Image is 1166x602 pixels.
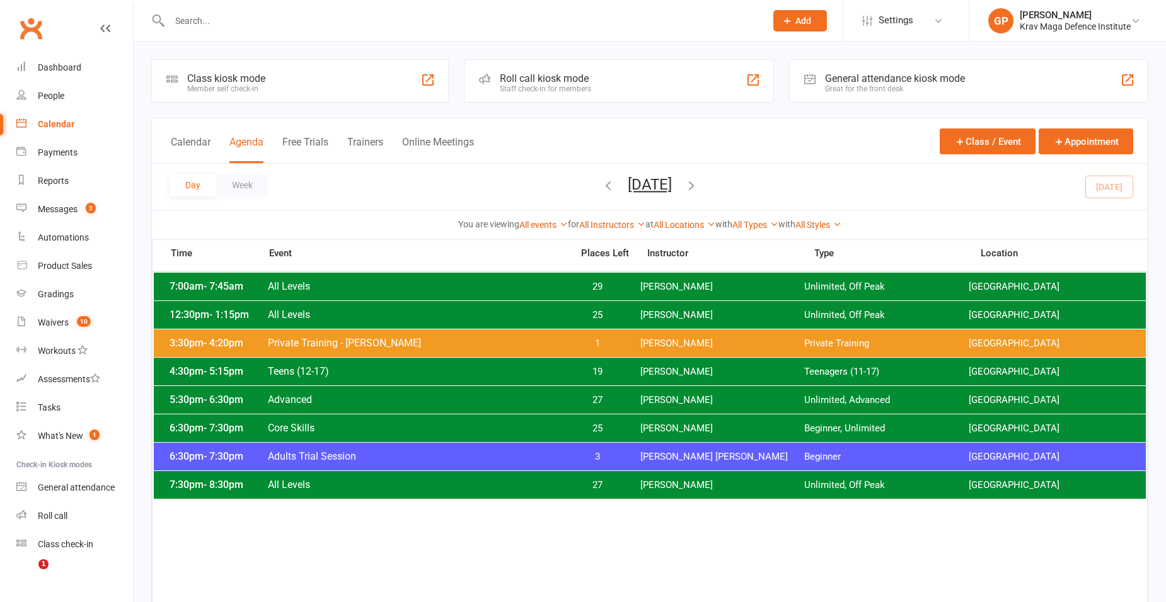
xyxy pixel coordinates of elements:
[1020,21,1131,32] div: Krav Maga Defence Institute
[804,394,969,406] span: Unlimited, Advanced
[38,261,92,271] div: Product Sales
[16,309,133,337] a: Waivers 10
[16,167,133,195] a: Reports
[969,338,1133,349] span: [GEOGRAPHIC_DATA]
[204,365,243,377] span: - 5:15pm
[565,338,631,349] span: 1
[640,281,805,293] span: [PERSON_NAME]
[804,479,969,491] span: Unlimited, Off Peak
[640,309,805,321] span: [PERSON_NAME]
[166,394,267,406] span: 5:30pm
[166,12,757,30] input: Search...
[38,289,74,299] div: Gradings
[166,280,267,292] span: 7:00am
[16,224,133,252] a: Automations
[204,394,243,406] span: - 6:30pm
[940,128,1036,154] button: Class / Event
[565,394,631,406] span: 27
[879,6,913,35] span: Settings
[402,136,474,163] button: Online Meetings
[16,54,133,82] a: Dashboard
[16,337,133,365] a: Workouts
[16,530,133,559] a: Class kiosk mode
[565,423,631,434] span: 25
[579,220,645,230] a: All Instructors
[38,374,100,384] div: Assessments
[565,309,631,321] span: 25
[640,366,805,378] span: [PERSON_NAME]
[77,316,91,327] span: 10
[825,72,965,84] div: General attendance kiosk mode
[981,249,1147,258] span: Location
[282,136,328,163] button: Free Trials
[969,281,1133,293] span: [GEOGRAPHIC_DATA]
[969,451,1133,463] span: [GEOGRAPHIC_DATA]
[171,136,211,163] button: Calendar
[640,423,805,434] span: [PERSON_NAME]
[647,249,814,258] span: Instructor
[969,394,1133,406] span: [GEOGRAPHIC_DATA]
[640,394,805,406] span: [PERSON_NAME]
[38,346,76,356] div: Workouts
[187,72,265,84] div: Class kiosk mode
[565,281,631,293] span: 29
[204,280,243,292] span: - 7:45am
[988,8,1013,33] div: GP
[778,219,795,229] strong: with
[267,479,565,491] span: All Levels
[267,309,565,321] span: All Levels
[16,252,133,280] a: Product Sales
[804,451,969,463] span: Beginner
[804,338,969,349] span: Private Training
[166,422,267,434] span: 6:30pm
[267,337,565,349] span: Private Training - [PERSON_NAME]
[347,136,383,163] button: Trainers
[1039,128,1133,154] button: Appointment
[166,450,267,462] span: 6:30pm
[38,119,74,129] div: Calendar
[969,366,1133,378] span: [GEOGRAPHIC_DATA]
[16,502,133,530] a: Roll call
[204,450,243,462] span: - 7:30pm
[458,219,519,229] strong: You are viewing
[38,431,83,441] div: What's New
[640,451,805,463] span: [PERSON_NAME] [PERSON_NAME]
[16,139,133,167] a: Payments
[500,84,591,93] div: Staff check-in for members
[38,232,89,242] div: Automations
[216,174,268,196] button: Week
[267,365,565,377] span: Teens (12-17)
[565,479,631,491] span: 27
[654,220,715,230] a: All Locations
[267,280,565,292] span: All Levels
[969,479,1133,491] span: [GEOGRAPHIC_DATA]
[732,220,778,230] a: All Types
[38,91,64,101] div: People
[640,338,805,349] span: [PERSON_NAME]
[166,479,267,491] span: 7:30pm
[38,147,78,157] div: Payments
[645,219,654,229] strong: at
[825,84,965,93] div: Great for the front desk
[16,394,133,422] a: Tasks
[969,423,1133,434] span: [GEOGRAPHIC_DATA]
[804,423,969,434] span: Beginner, Unlimited
[38,176,69,186] div: Reports
[804,309,969,321] span: Unlimited, Off Peak
[565,366,631,378] span: 19
[268,247,572,259] span: Event
[16,110,133,139] a: Calendar
[204,337,243,349] span: - 4:20pm
[38,317,69,327] div: Waivers
[16,365,133,394] a: Assessments
[13,559,43,589] iframe: Intercom live chat
[86,203,96,213] span: 3
[38,482,115,492] div: General attendance
[187,84,265,93] div: Member self check-in
[38,402,61,412] div: Tasks
[640,479,805,491] span: [PERSON_NAME]
[204,422,243,434] span: - 7:30pm
[1020,9,1131,21] div: [PERSON_NAME]
[38,511,67,521] div: Roll call
[804,366,969,378] span: Teenagers (11-17)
